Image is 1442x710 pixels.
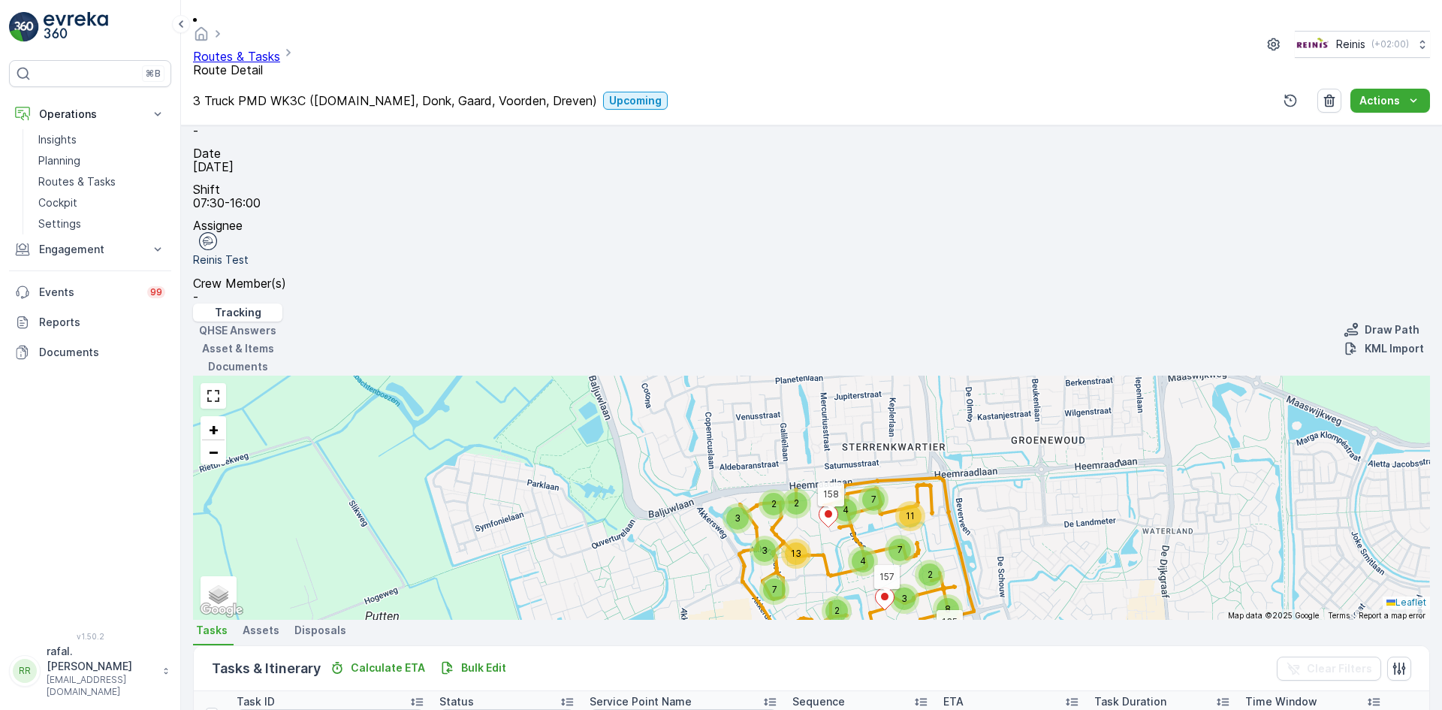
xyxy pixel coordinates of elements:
p: Special Needs [214,527,279,539]
p: Clear Filters [1307,661,1372,676]
span: 3 [901,593,907,604]
div: 11 [895,501,925,531]
span: 7 [897,544,903,555]
div: 2 [781,488,811,518]
p: Task Duration [1094,694,1166,709]
p: Disposal [214,421,253,434]
p: Tracking [215,305,261,320]
a: Routes & Tasks [193,49,280,64]
button: Engagement [9,234,171,264]
p: rafal.[PERSON_NAME] [47,644,155,674]
button: Calculate ETA [324,659,431,677]
p: QHSE Answers [199,323,276,338]
p: 07:30-16:00 [193,196,1430,210]
span: Map data ©2025 Google [1228,611,1319,620]
div: 8 [933,594,963,624]
p: - [193,124,1430,137]
span: 7 [772,584,777,595]
a: View Fullscreen [202,385,225,407]
a: Documents [9,337,171,367]
p: - [193,290,1430,304]
p: VIP [214,563,228,575]
div: 3 [889,584,919,614]
p: Status [439,694,474,709]
span: Disposals [294,623,346,638]
div: 7 [759,575,789,605]
p: [EMAIL_ADDRESS][DOMAIN_NAME] [47,674,155,698]
p: Documents [208,359,268,374]
p: Routes & Tasks [38,174,116,189]
button: Clear Filters [1277,657,1381,681]
div: RR [13,659,37,683]
span: 2 [771,498,777,509]
span: 11 [906,510,915,521]
p: ( +02:00 ) [1371,38,1409,50]
span: Tasks [196,623,228,638]
button: Upcoming [603,92,668,110]
p: Service Point Name [590,694,692,709]
span: 3 [735,512,741,524]
p: Engagement [39,242,141,257]
span: − [208,442,219,461]
a: Open this area in Google Maps (opens a new window) [197,600,246,620]
button: RRrafal.[PERSON_NAME][EMAIL_ADDRESS][DOMAIN_NAME] [9,644,171,698]
p: Tasks & Itinerary [212,658,321,679]
div: 3 [750,536,780,566]
div: 4 [848,546,878,576]
img: logo [9,12,39,42]
button: KML Import [1338,340,1430,358]
a: Routes & Tasks [32,171,171,192]
a: Leaflet [1386,597,1426,608]
span: + [208,419,219,439]
img: logo_light-DOdMpM7g.png [44,12,108,42]
div: 4 [831,495,861,525]
p: 99 [150,286,162,298]
p: Task ID [237,694,275,709]
a: Insights [32,129,171,150]
button: Actions [1350,89,1430,113]
img: Reinis-Logo-Vrijstaand_Tekengebied-1-copy2_aBO4n7j.png [1295,36,1330,53]
button: Operations [9,99,171,129]
span: 2 [794,497,799,509]
p: Reinis Test [193,252,1430,267]
div: 3 [723,503,753,533]
a: Planning [32,150,171,171]
span: 3 [762,545,768,556]
button: Bulk Edit [434,659,512,677]
span: 2 [928,569,933,580]
p: [DATE] [193,160,1430,174]
p: Reinis [1336,37,1365,52]
p: Shift [193,183,1430,196]
p: ⌘B [146,68,161,80]
p: 3 Truck PMD WK3C ([DOMAIN_NAME], Donk, Gaard, Voorden, Dreven) [193,94,597,107]
p: KML Import [1365,341,1424,356]
p: Calculate ETA [351,660,425,675]
span: Assets [243,623,279,638]
div: 2 [759,489,789,519]
p: Crew Member(s) [193,276,1430,290]
p: Events [39,285,138,300]
p: End Point [214,492,255,504]
div: 2 [822,596,852,626]
p: Reports [39,315,165,330]
p: Planning [38,153,80,168]
p: ETA [943,694,964,709]
a: Cockpit [32,192,171,213]
p: Draw Path [1365,322,1419,337]
a: Homepage [193,30,210,45]
p: Date [193,147,1430,160]
p: Actions [1359,93,1400,108]
a: Zoom In [202,418,225,440]
a: Terms (opens in new tab) [1328,611,1350,620]
p: Documents [39,345,165,360]
a: Events99 [9,277,171,307]
p: Time Window [1245,694,1317,709]
span: 8 [945,603,951,615]
a: Settings [32,213,171,234]
span: v 1.50.2 [9,632,171,641]
div: 7 [885,535,915,565]
img: Google [197,600,246,620]
p: Asset & Items [202,341,274,356]
span: 4 [843,504,849,515]
a: Reports [9,307,171,337]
